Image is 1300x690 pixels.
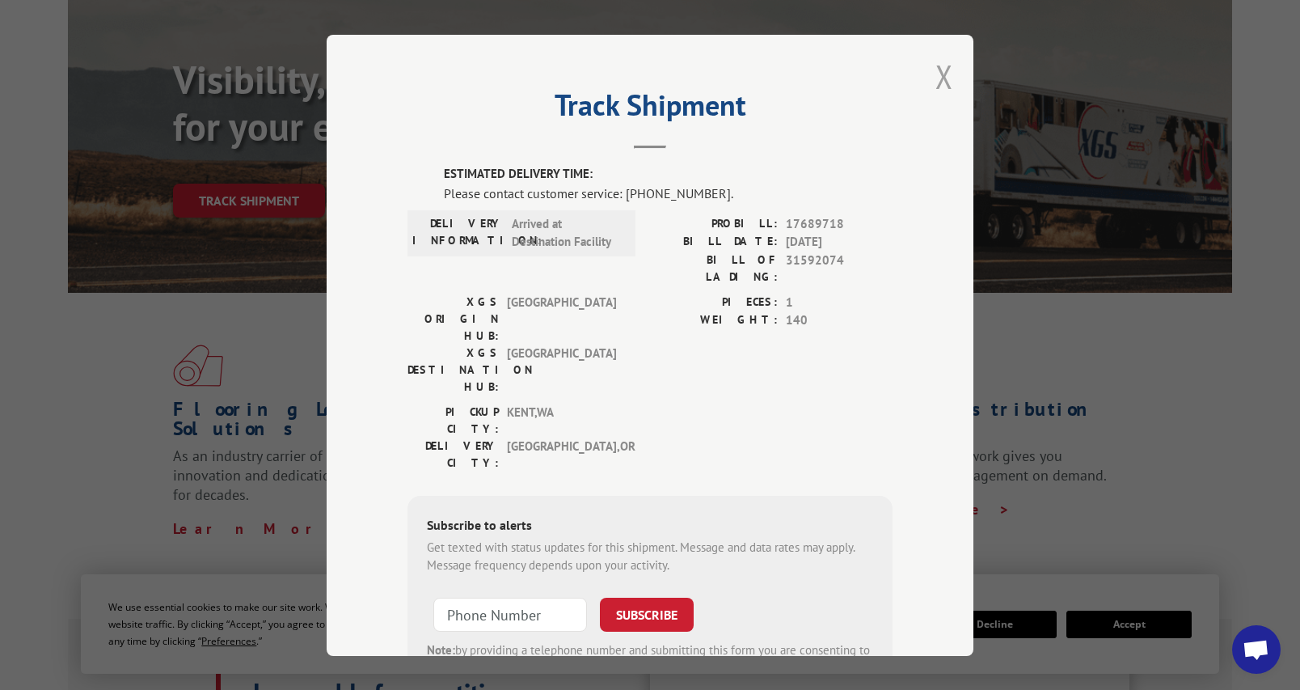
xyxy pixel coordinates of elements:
label: PIECES: [650,293,778,311]
div: Please contact customer service: [PHONE_NUMBER]. [444,183,893,202]
span: [GEOGRAPHIC_DATA] [507,344,616,395]
button: Close modal [935,55,953,98]
div: Open chat [1232,625,1281,674]
label: XGS ORIGIN HUB: [407,293,499,344]
span: [GEOGRAPHIC_DATA] [507,293,616,344]
label: BILL OF LADING: [650,251,778,285]
label: ESTIMATED DELIVERY TIME: [444,165,893,184]
input: Phone Number [433,597,587,631]
label: PICKUP CITY: [407,403,499,437]
span: 140 [786,311,893,330]
label: DELIVERY INFORMATION: [412,214,504,251]
span: 1 [786,293,893,311]
span: Arrived at Destination Facility [512,214,621,251]
label: WEIGHT: [650,311,778,330]
label: BILL DATE: [650,233,778,252]
strong: Note: [427,641,455,657]
h2: Track Shipment [407,94,893,125]
span: [DATE] [786,233,893,252]
label: DELIVERY CITY: [407,437,499,471]
span: KENT , WA [507,403,616,437]
span: [GEOGRAPHIC_DATA] , OR [507,437,616,471]
span: 17689718 [786,214,893,233]
span: 31592074 [786,251,893,285]
div: Get texted with status updates for this shipment. Message and data rates may apply. Message frequ... [427,538,873,574]
label: PROBILL: [650,214,778,233]
div: Subscribe to alerts [427,514,873,538]
label: XGS DESTINATION HUB: [407,344,499,395]
button: SUBSCRIBE [600,597,694,631]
